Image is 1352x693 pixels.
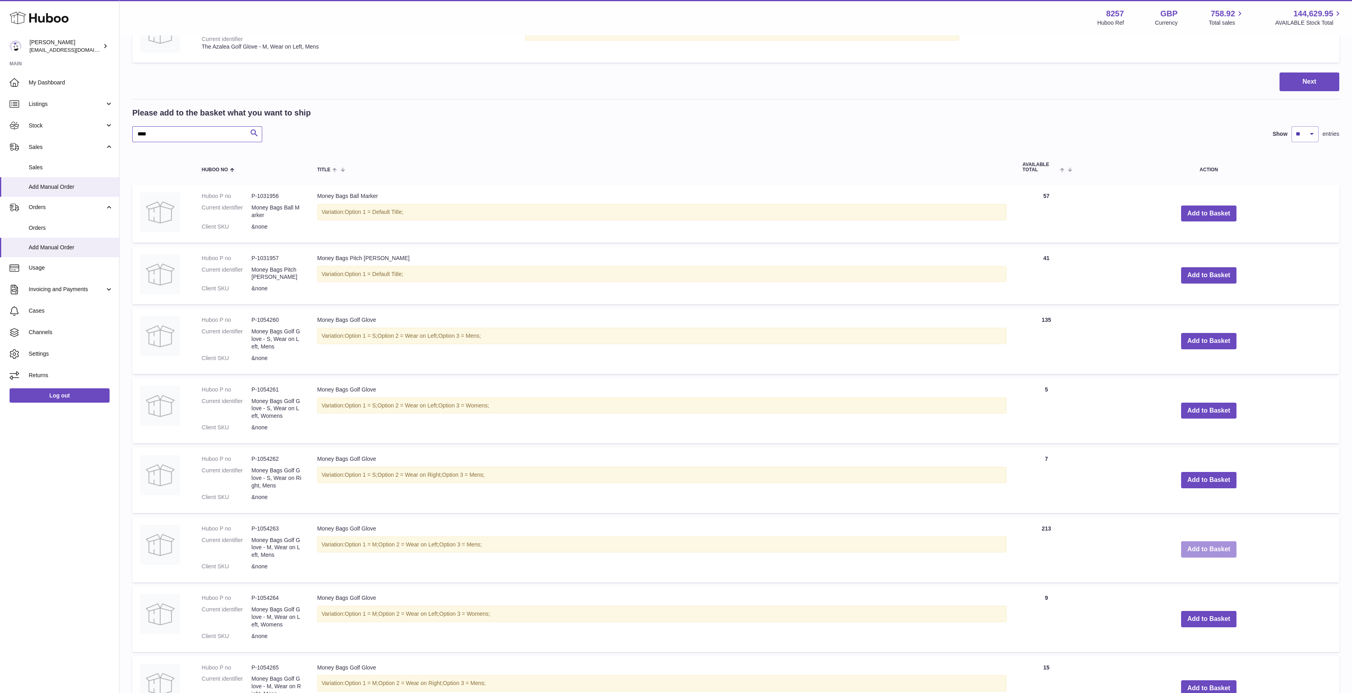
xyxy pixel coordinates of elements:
[251,632,301,640] dd: &none
[202,397,251,420] dt: Current identifier
[202,632,251,640] dt: Client SKU
[29,244,113,251] span: Add Manual Order
[140,386,180,426] img: Money Bags Golf Glove
[309,184,1014,243] td: Money Bags Ball Marker
[29,39,101,54] div: [PERSON_NAME]
[438,402,489,409] span: Option 3 = Womens;
[202,525,251,532] dt: Huboo P no
[317,328,1007,344] div: Variation:
[202,386,251,393] dt: Huboo P no
[1273,130,1287,138] label: Show
[1181,472,1237,488] button: Add to Basket
[202,664,251,671] dt: Huboo P no
[317,606,1007,622] div: Variation:
[29,100,105,108] span: Listings
[251,204,301,219] dd: Money Bags Ball Marker
[251,455,301,463] dd: P-1054262
[140,455,180,495] img: Money Bags Golf Glove
[1181,206,1237,222] button: Add to Basket
[202,285,251,292] dt: Client SKU
[1181,403,1237,419] button: Add to Basket
[443,680,486,686] span: Option 3 = Mens;
[345,333,377,339] span: Option 1 = S;
[10,40,22,52] img: don@skinsgolf.com
[202,424,251,431] dt: Client SKU
[439,541,482,548] span: Option 3 = Mens;
[202,563,251,570] dt: Client SKU
[202,328,251,350] dt: Current identifier
[345,541,378,548] span: Option 1 = M;
[251,594,301,602] dd: P-1054264
[251,223,301,231] dd: &none
[202,354,251,362] dt: Client SKU
[317,167,330,172] span: Title
[377,333,438,339] span: Option 2 = Wear on Left;
[202,467,251,489] dt: Current identifier
[438,333,481,339] span: Option 3 = Mens;
[202,36,243,42] div: Current identifier
[202,536,251,559] dt: Current identifier
[140,594,180,634] img: Money Bags Golf Glove
[29,79,113,86] span: My Dashboard
[379,611,440,617] span: Option 2 = Wear on Left;
[1293,8,1333,19] span: 144,629.95
[377,402,438,409] span: Option 2 = Wear on Left;
[29,164,113,171] span: Sales
[1160,8,1177,19] strong: GBP
[1211,8,1235,19] span: 758.92
[345,209,403,215] span: Option 1 = Default Title;
[317,467,1007,483] div: Variation:
[1279,72,1339,91] button: Next
[317,266,1007,282] div: Variation:
[1106,8,1124,19] strong: 8257
[317,397,1007,414] div: Variation:
[29,122,105,129] span: Stock
[202,167,228,172] span: Huboo no
[345,680,378,686] span: Option 1 = M;
[1155,19,1178,27] div: Currency
[1181,541,1237,558] button: Add to Basket
[1097,19,1124,27] div: Huboo Ref
[377,472,442,478] span: Option 2 = Wear on Right;
[553,29,586,35] span: Option 1 = M;
[1209,19,1244,27] span: Total sales
[1014,517,1078,582] td: 213
[251,192,301,200] dd: P-1031956
[309,247,1014,305] td: Money Bags Pitch [PERSON_NAME]
[251,606,301,628] dd: Money Bags Golf Glove - M, Wear on Left, Womens
[345,611,378,617] span: Option 1 = M;
[202,192,251,200] dt: Huboo P no
[29,372,113,379] span: Returns
[29,307,113,315] span: Cases
[345,402,377,409] span: Option 1 = S;
[29,224,113,232] span: Orders
[379,541,440,548] span: Option 2 = Wear on Left;
[317,536,1007,553] div: Variation:
[29,264,113,272] span: Usage
[1014,378,1078,443] td: 5
[251,424,301,431] dd: &none
[251,285,301,292] dd: &none
[345,472,377,478] span: Option 1 = S;
[251,386,301,393] dd: P-1054261
[202,223,251,231] dt: Client SKU
[647,29,690,35] span: Option 3 = Mens;
[251,664,301,671] dd: P-1054265
[309,517,1014,582] td: Money Bags Golf Glove
[251,525,301,532] dd: P-1054263
[1014,586,1078,652] td: 9
[202,606,251,628] dt: Current identifier
[140,192,180,232] img: Money Bags Ball Marker
[251,493,301,501] dd: &none
[1181,333,1237,349] button: Add to Basket
[29,286,105,293] span: Invoicing and Payments
[202,493,251,501] dt: Client SKU
[586,29,647,35] span: Option 2 = Wear on Left;
[1181,611,1237,627] button: Add to Basket
[202,316,251,324] dt: Huboo P no
[439,611,490,617] span: Option 3 = Womens;
[10,388,110,403] a: Log out
[202,204,251,219] dt: Current identifier
[140,254,180,294] img: Money Bags Pitch Mark Repairer
[251,316,301,324] dd: P-1054260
